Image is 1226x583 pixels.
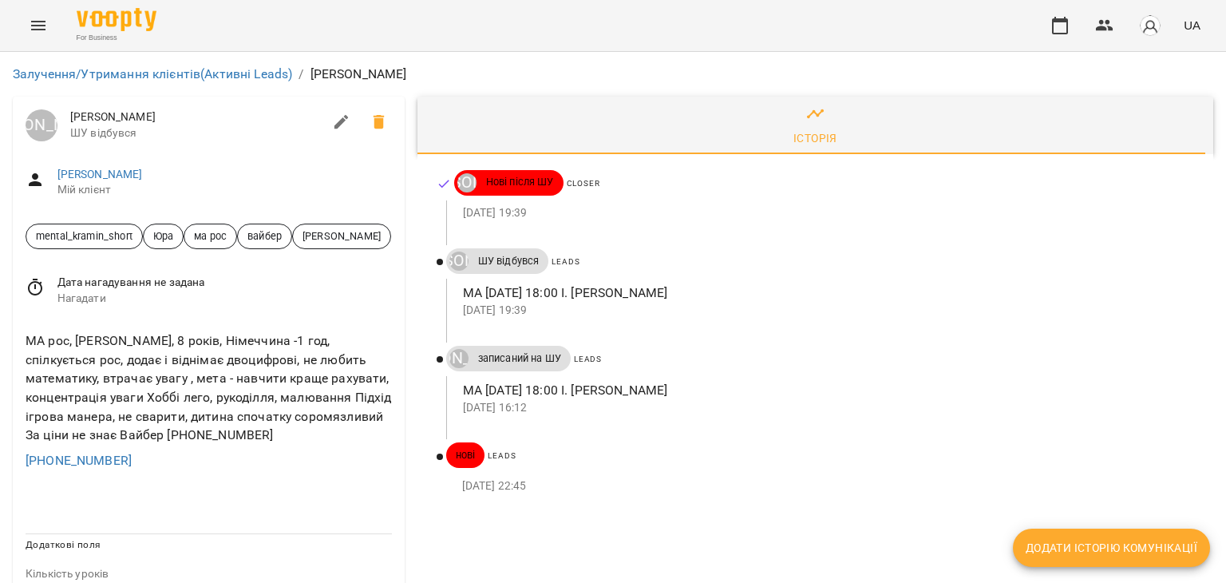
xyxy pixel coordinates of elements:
[1013,529,1210,567] button: Додати історію комунікації
[477,175,564,189] span: Нові після ШУ
[293,228,390,244] span: [PERSON_NAME]
[57,291,392,307] span: Нагадати
[454,173,477,192] a: ДТ [PERSON_NAME]
[184,228,236,244] span: ма рос
[446,448,485,462] span: нові
[463,381,1188,400] p: МА [DATE] 18:00 І. [PERSON_NAME]
[57,275,392,291] span: Дата нагадування не задана
[57,182,392,198] span: Мій клієнт
[238,228,291,244] span: вайбер
[26,539,101,550] span: Додаткові поля
[552,257,579,266] span: Leads
[1139,14,1161,37] img: avatar_s.png
[463,205,1188,221] p: [DATE] 19:39
[77,8,156,31] img: Voopty Logo
[1026,538,1197,557] span: Додати історію комунікації
[310,65,407,84] p: [PERSON_NAME]
[19,6,57,45] button: Menu
[446,349,469,368] a: [PERSON_NAME]
[299,65,303,84] li: /
[793,129,837,148] div: Історія
[449,252,469,271] div: ДТ Ірина Микитей
[574,355,602,363] span: Leads
[26,109,57,141] div: Юрій Тимочко
[488,451,516,460] span: Leads
[13,65,1213,84] nav: breadcrumb
[1184,17,1200,34] span: UA
[70,125,322,141] span: ШУ відбувся
[446,252,469,271] a: ДТ [PERSON_NAME]
[457,173,477,192] div: ДТ Ірина Микитей
[463,303,1188,319] p: [DATE] 19:39
[57,168,143,180] a: [PERSON_NAME]
[567,179,600,188] span: Closer
[1177,10,1207,40] button: UA
[77,33,156,43] span: For Business
[13,66,292,81] a: Залучення/Утримання клієнтів(Активні Leads)
[22,328,395,447] div: МА рос, [PERSON_NAME], 8 років, Німеччина -1 год, спілкується рос, додає і віднімає двоцифрові, н...
[469,254,549,268] span: ШУ відбувся
[463,400,1188,416] p: [DATE] 16:12
[26,453,132,468] a: [PHONE_NUMBER]
[463,284,1188,303] p: МА [DATE] 18:00 І. [PERSON_NAME]
[26,228,142,244] span: mental_kramin_short
[462,478,1188,494] p: [DATE] 22:45
[144,228,183,244] span: Юра
[26,566,392,582] p: field-description
[26,109,57,141] a: [PERSON_NAME]
[449,349,469,368] div: Юрій Тимочко
[469,351,571,366] span: записаний на ШУ
[70,109,322,125] span: [PERSON_NAME]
